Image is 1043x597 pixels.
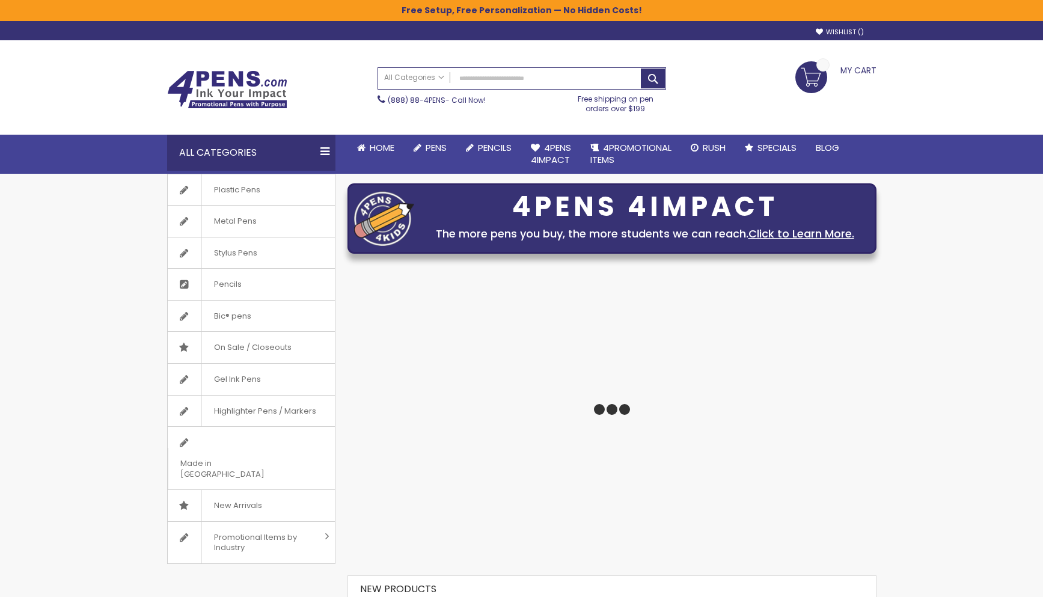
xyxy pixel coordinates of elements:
[816,141,839,154] span: Blog
[201,269,254,300] span: Pencils
[590,141,671,166] span: 4PROMOTIONAL ITEMS
[201,522,320,563] span: Promotional Items by Industry
[201,332,304,363] span: On Sale / Closeouts
[168,396,335,427] a: Highlighter Pens / Markers
[360,582,436,596] span: New Products
[816,28,864,37] a: Wishlist
[581,135,681,174] a: 4PROMOTIONALITEMS
[757,141,797,154] span: Specials
[681,135,735,161] a: Rush
[168,427,335,489] a: Made in [GEOGRAPHIC_DATA]
[478,141,512,154] span: Pencils
[168,364,335,395] a: Gel Ink Pens
[168,174,335,206] a: Plastic Pens
[168,490,335,521] a: New Arrivals
[806,135,849,161] a: Blog
[168,332,335,363] a: On Sale / Closeouts
[201,396,328,427] span: Highlighter Pens / Markers
[420,194,870,219] div: 4PENS 4IMPACT
[388,95,486,105] span: - Call Now!
[201,174,272,206] span: Plastic Pens
[201,237,269,269] span: Stylus Pens
[420,225,870,242] div: The more pens you buy, the more students we can reach.
[565,90,666,114] div: Free shipping on pen orders over $199
[167,70,287,109] img: 4Pens Custom Pens and Promotional Products
[531,141,571,166] span: 4Pens 4impact
[201,301,263,332] span: Bic® pens
[521,135,581,174] a: 4Pens4impact
[168,269,335,300] a: Pencils
[201,490,274,521] span: New Arrivals
[388,95,445,105] a: (888) 88-4PENS
[168,448,305,489] span: Made in [GEOGRAPHIC_DATA]
[404,135,456,161] a: Pens
[168,237,335,269] a: Stylus Pens
[735,135,806,161] a: Specials
[378,68,450,88] a: All Categories
[168,206,335,237] a: Metal Pens
[748,226,854,241] a: Click to Learn More.
[384,73,444,82] span: All Categories
[456,135,521,161] a: Pencils
[347,135,404,161] a: Home
[168,301,335,332] a: Bic® pens
[426,141,447,154] span: Pens
[168,522,335,563] a: Promotional Items by Industry
[201,364,273,395] span: Gel Ink Pens
[201,206,269,237] span: Metal Pens
[370,141,394,154] span: Home
[703,141,726,154] span: Rush
[354,191,414,246] img: four_pen_logo.png
[167,135,335,171] div: All Categories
